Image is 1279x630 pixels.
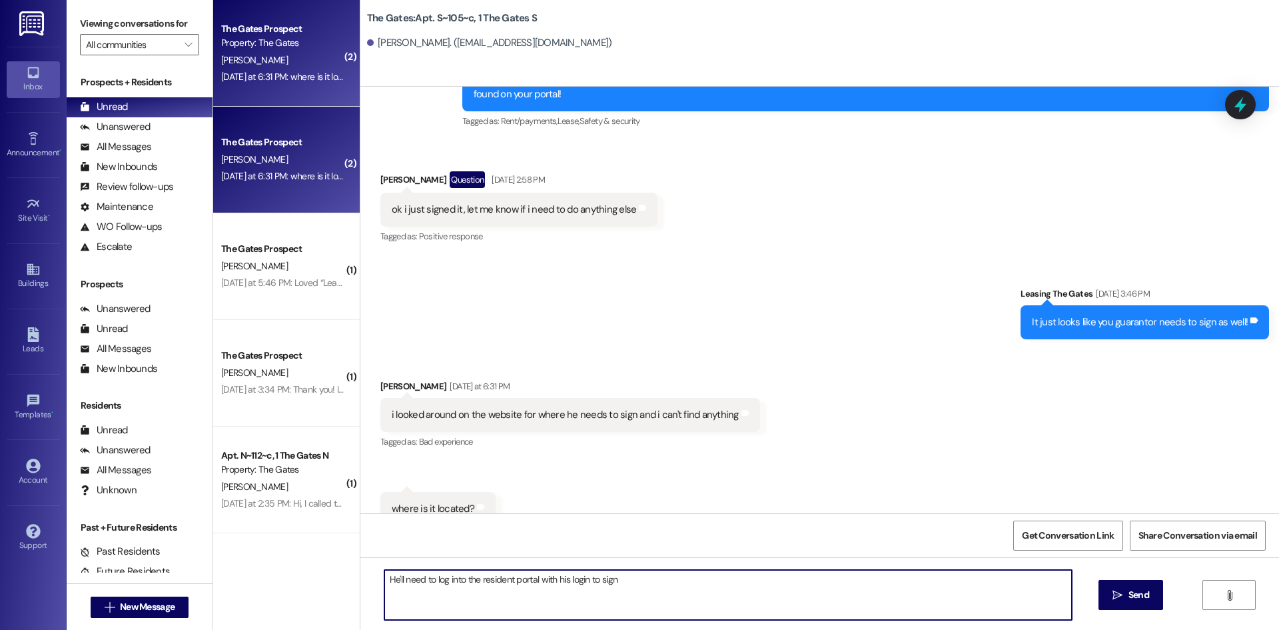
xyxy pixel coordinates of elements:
[80,565,170,579] div: Future Residents
[221,383,533,395] div: [DATE] at 3:34 PM: Thank you! It worked! Can you tell me if you got it on your end?
[1112,590,1122,601] i: 
[221,260,288,272] span: [PERSON_NAME]
[1032,315,1248,329] div: It just looks like you guarantor needs to sign as well!
[80,240,132,254] div: Escalate
[1092,287,1150,301] div: [DATE] 3:46 PM
[80,302,151,316] div: Unanswered
[580,115,640,127] span: Safety & security
[221,153,288,165] span: [PERSON_NAME]
[221,36,344,50] div: Property: The Gates
[221,54,288,66] span: [PERSON_NAME]
[80,545,161,559] div: Past Residents
[7,323,60,359] a: Leads
[1021,287,1269,305] div: Leasing The Gates
[19,11,47,36] img: ResiDesk Logo
[80,342,151,356] div: All Messages
[67,399,213,413] div: Residents
[91,597,189,618] button: New Message
[80,180,173,194] div: Review follow-ups
[380,171,658,193] div: [PERSON_NAME]
[120,600,175,614] span: New Message
[221,349,344,363] div: The Gates Prospect
[462,111,1269,131] div: Tagged as:
[80,100,128,114] div: Unread
[392,408,739,422] div: i looked around on the website for where he needs to sign and i can't find anything
[384,570,1072,620] textarea: He'll need to log into the resident portal with his login to sign
[86,34,178,55] input: All communities
[221,463,344,477] div: Property: The Gates
[380,227,658,246] div: Tagged as:
[221,449,344,463] div: Apt. N~112~c, 1 The Gates N
[7,455,60,491] a: Account
[1013,521,1122,551] button: Get Conversation Link
[221,135,344,149] div: The Gates Prospect
[48,211,50,221] span: •
[558,115,580,127] span: Lease ,
[488,173,545,187] div: [DATE] 2:58 PM
[80,200,153,214] div: Maintenance
[80,120,151,134] div: Unanswered
[80,423,128,437] div: Unread
[501,115,558,127] span: Rent/payments ,
[7,389,60,425] a: Templates •
[7,61,60,97] a: Inbox
[105,602,115,613] i: 
[80,322,128,336] div: Unread
[450,171,485,188] div: Question
[419,436,473,447] span: Bad experience
[221,170,365,182] div: [DATE] at 6:31 PM: where is it located?
[221,481,288,493] span: [PERSON_NAME]
[446,379,510,393] div: [DATE] at 6:31 PM
[221,22,344,36] div: The Gates Prospect
[80,160,157,174] div: New Inbounds
[392,502,474,516] div: where is it located?
[80,483,137,497] div: Unknown
[59,146,61,155] span: •
[419,231,483,242] span: Positive response
[7,258,60,294] a: Buildings
[80,362,157,376] div: New Inbounds
[1098,580,1163,610] button: Send
[7,193,60,229] a: Site Visit •
[7,520,60,556] a: Support
[392,203,637,217] div: ok i just signed it, let me know if i need to do anything else
[185,39,192,50] i: 
[80,463,151,477] div: All Messages
[51,408,53,417] span: •
[67,277,213,291] div: Prospects
[367,11,537,25] b: The Gates: Apt. S~105~c, 1 The Gates S
[221,71,365,83] div: [DATE] at 6:31 PM: where is it located?
[1130,521,1266,551] button: Share Conversation via email
[80,220,162,234] div: WO Follow-ups
[1128,588,1149,602] span: Send
[380,379,760,398] div: [PERSON_NAME]
[67,75,213,89] div: Prospects + Residents
[80,443,151,457] div: Unanswered
[221,367,288,379] span: [PERSON_NAME]
[221,277,518,289] div: [DATE] at 5:46 PM: Loved “Leasing The Gates (The Gates): Yes! It looks great!”
[1138,529,1257,543] span: Share Conversation via email
[380,432,760,451] div: Tagged as:
[80,13,199,34] label: Viewing conversations for
[221,242,344,256] div: The Gates Prospect
[80,140,151,154] div: All Messages
[367,36,612,50] div: [PERSON_NAME]. ([EMAIL_ADDRESS][DOMAIN_NAME])
[67,521,213,535] div: Past + Future Residents
[1022,529,1114,543] span: Get Conversation Link
[1224,590,1234,601] i: 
